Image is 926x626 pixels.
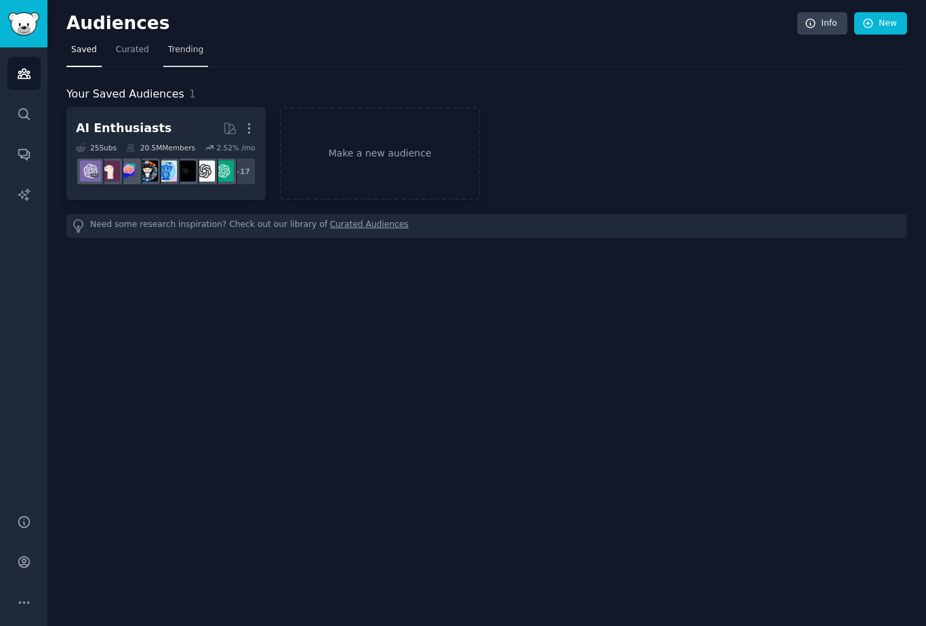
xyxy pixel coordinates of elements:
[76,143,117,152] div: 25 Sub s
[194,161,215,182] img: OpenAI
[76,120,172,137] div: AI Enthusiasts
[330,219,409,233] a: Curated Audiences
[163,39,208,67] a: Trending
[80,161,101,182] img: ChatGPTPro
[854,12,907,35] a: New
[126,143,195,152] div: 20.5M Members
[168,44,203,56] span: Trending
[66,107,266,200] a: AI Enthusiasts25Subs20.5MMembers2.52% /mo+17ChatGPTOpenAIArtificialInteligenceartificialaiArtChat...
[66,86,184,103] span: Your Saved Audiences
[66,39,102,67] a: Saved
[99,161,120,182] img: LocalLLaMA
[118,161,139,182] img: ChatGPTPromptGenius
[8,12,39,36] img: GummySearch logo
[189,87,196,100] span: 1
[71,44,97,56] span: Saved
[228,157,256,186] div: + 17
[111,39,154,67] a: Curated
[66,13,797,35] h2: Audiences
[116,44,149,56] span: Curated
[137,161,158,182] img: aiArt
[797,12,847,35] a: Info
[156,161,177,182] img: artificial
[216,143,255,152] div: 2.52 % /mo
[66,214,907,238] div: Need some research inspiration? Check out our library of
[175,161,196,182] img: ArtificialInteligence
[280,107,479,200] a: Make a new audience
[213,161,234,182] img: ChatGPT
